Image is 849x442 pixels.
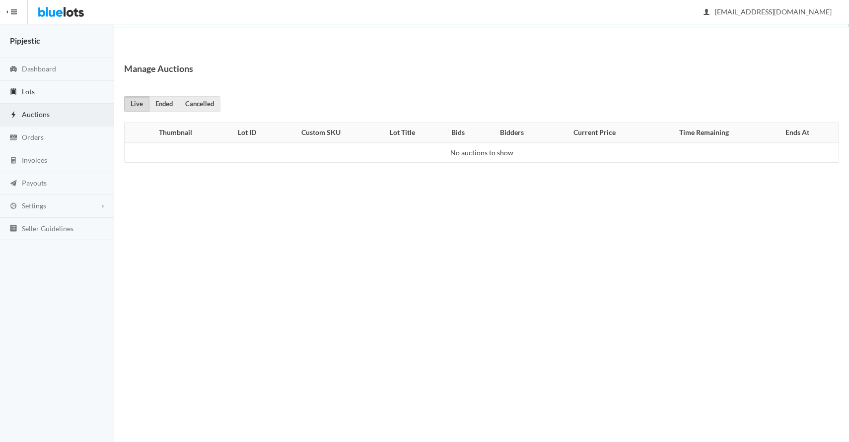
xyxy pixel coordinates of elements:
[762,123,839,143] th: Ends At
[702,8,711,17] ion-icon: person
[544,123,646,143] th: Current Price
[125,123,220,143] th: Thumbnail
[436,123,480,143] th: Bids
[8,202,18,211] ion-icon: cog
[274,123,369,143] th: Custom SKU
[8,111,18,120] ion-icon: flash
[8,156,18,166] ion-icon: calculator
[8,65,18,74] ion-icon: speedometer
[220,123,273,143] th: Lot ID
[8,224,18,234] ion-icon: list box
[125,143,839,163] td: No auctions to show
[124,61,193,76] h1: Manage Auctions
[8,88,18,97] ion-icon: clipboard
[704,7,832,16] span: [EMAIL_ADDRESS][DOMAIN_NAME]
[22,179,47,187] span: Payouts
[149,96,179,112] a: Ended
[480,123,544,143] th: Bidders
[8,133,18,143] ion-icon: cash
[10,36,40,45] strong: Pipjestic
[22,133,44,141] span: Orders
[179,96,220,112] a: Cancelled
[645,123,762,143] th: Time Remaining
[22,156,47,164] span: Invoices
[369,123,436,143] th: Lot Title
[124,96,149,112] a: Live
[22,110,50,119] span: Auctions
[8,179,18,189] ion-icon: paper plane
[22,64,56,73] span: Dashboard
[22,87,35,96] span: Lots
[22,201,46,210] span: Settings
[22,224,73,233] span: Seller Guidelines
